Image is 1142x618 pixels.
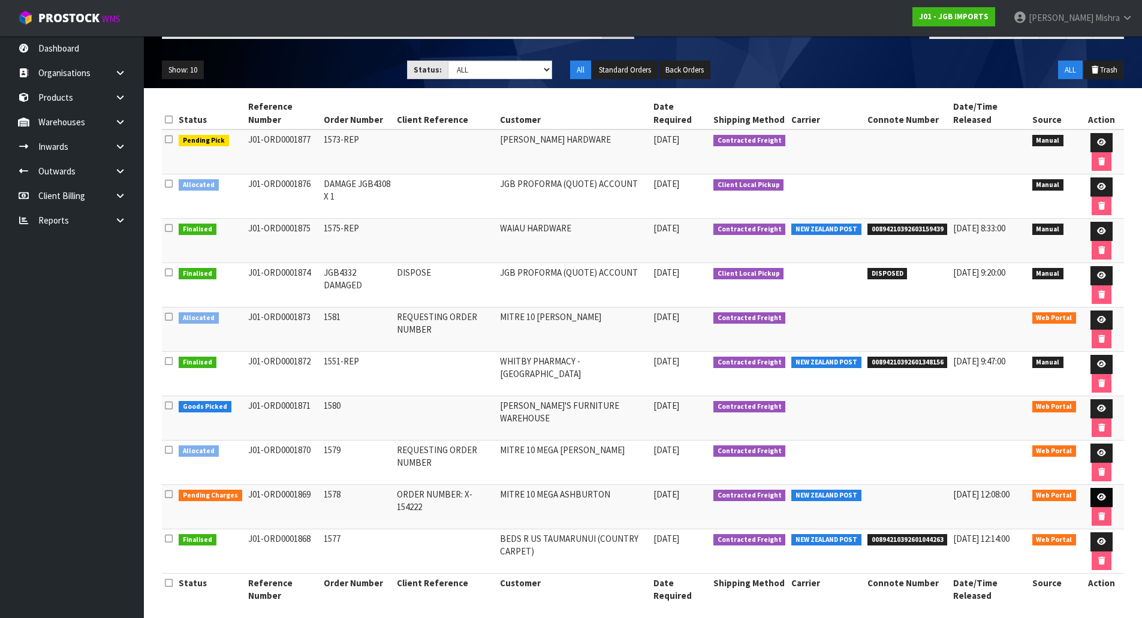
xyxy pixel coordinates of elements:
[1032,312,1077,324] span: Web Portal
[710,574,789,605] th: Shipping Method
[497,263,650,308] td: JGB PROFORMA (QUOTE) ACCOUNT
[245,485,321,529] td: J01-ORD0001869
[245,308,321,352] td: J01-ORD0001873
[713,445,786,457] span: Contracted Freight
[653,533,679,544] span: [DATE]
[653,489,679,500] span: [DATE]
[38,10,100,26] span: ProStock
[321,574,394,605] th: Order Number
[713,357,786,369] span: Contracted Freight
[867,534,948,546] span: 00894210392601044263
[570,61,591,80] button: All
[1032,224,1064,236] span: Manual
[653,267,679,278] span: [DATE]
[953,533,1010,544] span: [DATE] 12:14:00
[179,401,231,413] span: Goods Picked
[245,174,321,219] td: J01-ORD0001876
[713,135,786,147] span: Contracted Freight
[653,355,679,367] span: [DATE]
[713,534,786,546] span: Contracted Freight
[653,134,679,145] span: [DATE]
[867,268,908,280] span: DISPOSED
[713,179,784,191] span: Client Local Pickup
[179,135,229,147] span: Pending Pick
[953,267,1005,278] span: [DATE] 9:20:00
[867,357,948,369] span: 00894210392601348156
[245,352,321,396] td: J01-ORD0001872
[791,490,861,502] span: NEW ZEALAND POST
[650,97,710,129] th: Date Required
[713,224,786,236] span: Contracted Freight
[653,178,679,189] span: [DATE]
[497,352,650,396] td: WHITBY PHARMACY - [GEOGRAPHIC_DATA]
[788,97,864,129] th: Carrier
[919,11,989,22] strong: J01 - JGB IMPORTS
[245,129,321,174] td: J01-ORD0001877
[1032,490,1077,502] span: Web Portal
[245,396,321,441] td: J01-ORD0001871
[179,357,216,369] span: Finalised
[653,222,679,234] span: [DATE]
[497,174,650,219] td: JGB PROFORMA (QUOTE) ACCOUNT
[245,263,321,308] td: J01-ORD0001874
[321,97,394,129] th: Order Number
[788,574,864,605] th: Carrier
[162,61,204,80] button: Show: 10
[394,97,498,129] th: Client Reference
[953,489,1010,500] span: [DATE] 12:08:00
[953,355,1005,367] span: [DATE] 9:47:00
[653,444,679,456] span: [DATE]
[497,441,650,485] td: MITRE 10 MEGA [PERSON_NAME]
[245,441,321,485] td: J01-ORD0001870
[497,129,650,174] td: [PERSON_NAME] HARDWARE
[713,268,784,280] span: Client Local Pickup
[791,357,861,369] span: NEW ZEALAND POST
[102,13,120,25] small: WMS
[176,574,245,605] th: Status
[791,224,861,236] span: NEW ZEALAND POST
[321,219,394,263] td: 1575-REP
[497,97,650,129] th: Customer
[1058,61,1083,80] button: ALL
[394,263,498,308] td: DISPOSE
[321,396,394,441] td: 1580
[321,308,394,352] td: 1581
[179,268,216,280] span: Finalised
[179,490,242,502] span: Pending Charges
[1032,445,1077,457] span: Web Portal
[245,219,321,263] td: J01-ORD0001875
[650,574,710,605] th: Date Required
[1032,534,1077,546] span: Web Portal
[18,10,33,25] img: cube-alt.png
[867,224,948,236] span: 00894210392603159439
[653,400,679,411] span: [DATE]
[394,308,498,352] td: REQUESTING ORDER NUMBER
[497,529,650,574] td: BEDS R US TAUMARUNUI (COUNTRY CARPET)
[1032,268,1064,280] span: Manual
[1095,12,1120,23] span: Mishra
[950,574,1029,605] th: Date/Time Released
[321,485,394,529] td: 1578
[179,445,219,457] span: Allocated
[414,65,442,75] strong: Status:
[713,312,786,324] span: Contracted Freight
[321,352,394,396] td: 1551-REP
[179,179,219,191] span: Allocated
[394,441,498,485] td: REQUESTING ORDER NUMBER
[1032,401,1077,413] span: Web Portal
[176,97,245,129] th: Status
[1029,12,1093,23] span: [PERSON_NAME]
[245,529,321,574] td: J01-ORD0001868
[321,529,394,574] td: 1577
[713,490,786,502] span: Contracted Freight
[1029,97,1080,129] th: Source
[1079,97,1124,129] th: Action
[497,219,650,263] td: WAIAU HARDWARE
[710,97,789,129] th: Shipping Method
[321,441,394,485] td: 1579
[245,574,321,605] th: Reference Number
[394,485,498,529] td: ORDER NUMBER: X-154222
[1029,574,1080,605] th: Source
[912,7,995,26] a: J01 - JGB IMPORTS
[953,222,1005,234] span: [DATE] 8:33:00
